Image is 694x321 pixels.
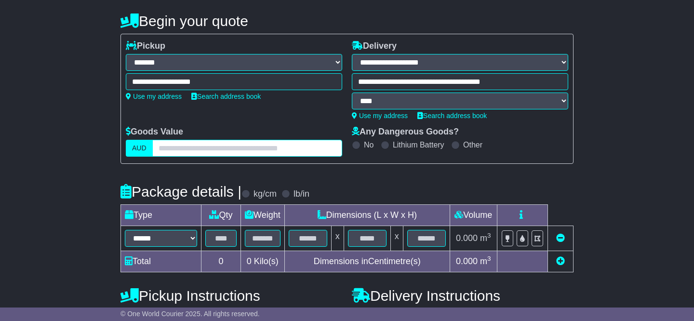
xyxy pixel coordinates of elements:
td: Qty [201,205,241,226]
label: Pickup [126,41,165,52]
label: Other [463,140,482,149]
td: Weight [241,205,285,226]
h4: Delivery Instructions [352,288,574,304]
span: m [480,256,491,266]
td: Volume [450,205,497,226]
span: m [480,233,491,243]
label: No [364,140,374,149]
span: 0.000 [456,233,478,243]
label: AUD [126,140,153,157]
td: Total [121,251,201,272]
td: Kilo(s) [241,251,285,272]
a: Use my address [352,112,408,120]
td: x [331,226,344,251]
span: © One World Courier 2025. All rights reserved. [120,310,260,318]
label: lb/in [294,189,309,200]
label: Goods Value [126,127,183,137]
td: 0 [201,251,241,272]
td: x [390,226,403,251]
label: Delivery [352,41,397,52]
a: Remove this item [556,233,565,243]
span: 0.000 [456,256,478,266]
a: Search address book [191,93,261,100]
td: Type [121,205,201,226]
sup: 3 [487,232,491,239]
label: Any Dangerous Goods? [352,127,459,137]
td: Dimensions in Centimetre(s) [284,251,450,272]
h4: Begin your quote [120,13,574,29]
h4: Pickup Instructions [120,288,342,304]
td: Dimensions (L x W x H) [284,205,450,226]
h4: Package details | [120,184,241,200]
span: 0 [247,256,252,266]
sup: 3 [487,255,491,262]
a: Add new item [556,256,565,266]
a: Use my address [126,93,182,100]
label: kg/cm [254,189,277,200]
label: Lithium Battery [393,140,444,149]
a: Search address book [417,112,487,120]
